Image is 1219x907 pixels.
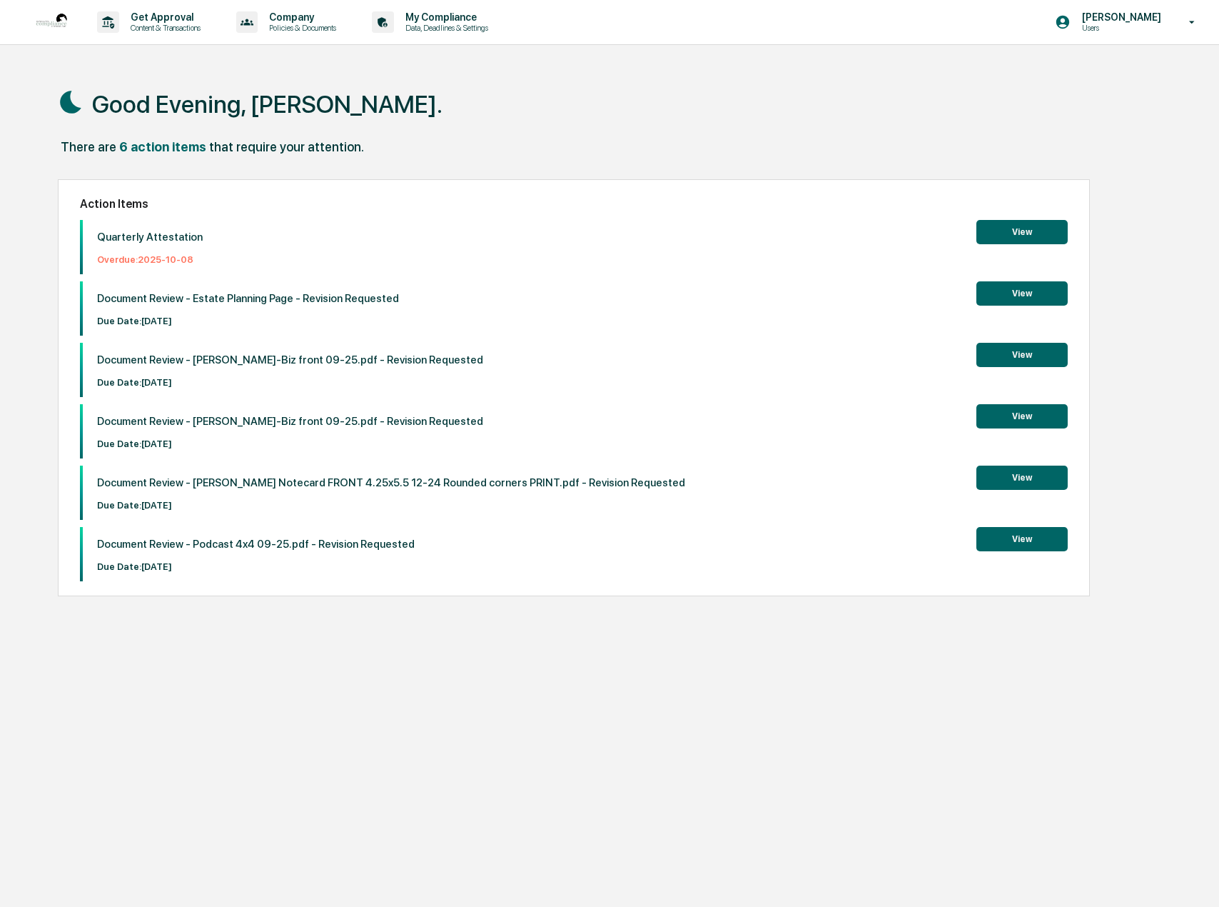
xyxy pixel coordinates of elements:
p: Users [1071,23,1168,33]
p: Policies & Documents [258,23,343,33]
button: View [976,281,1068,306]
div: 6 action items [119,139,206,154]
p: Content & Transactions [119,23,208,33]
p: Document Review - [PERSON_NAME] Notecard FRONT 4.25x5.5 12-24 Rounded corners PRINT.pdf - Revisio... [97,476,685,489]
p: Due Date: [DATE] [97,561,415,572]
button: View [976,343,1068,367]
p: Due Date: [DATE] [97,500,685,511]
p: Document Review - Estate Planning Page - Revision Requested [97,292,399,305]
div: There are [61,139,116,154]
a: View [976,409,1068,422]
p: [PERSON_NAME] [1071,11,1168,23]
a: View [976,286,1068,299]
p: Document Review - Podcast 4x4 09-25.pdf - Revision Requested [97,538,415,551]
h2: Action Items [80,197,1067,211]
button: View [976,404,1068,429]
p: Due Date: [DATE] [97,316,399,326]
p: Document Review - [PERSON_NAME]-Biz front 09-25.pdf - Revision Requested [97,354,483,366]
p: My Compliance [394,11,495,23]
p: Due Date: [DATE] [97,439,483,449]
button: View [976,220,1068,244]
p: Get Approval [119,11,208,23]
div: that require your attention. [209,139,364,154]
p: Due Date: [DATE] [97,377,483,388]
a: View [976,531,1068,545]
p: Company [258,11,343,23]
img: logo [34,5,69,39]
p: Overdue: 2025-10-08 [97,254,203,265]
button: View [976,527,1068,551]
a: View [976,224,1068,238]
p: Document Review - [PERSON_NAME]-Biz front 09-25.pdf - Revision Requested [97,415,483,428]
button: View [976,466,1068,490]
a: View [976,347,1068,361]
h1: Good Evening, [PERSON_NAME]. [92,90,442,119]
p: Data, Deadlines & Settings [394,23,495,33]
a: View [976,470,1068,483]
p: Quarterly Attestation [97,231,203,244]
